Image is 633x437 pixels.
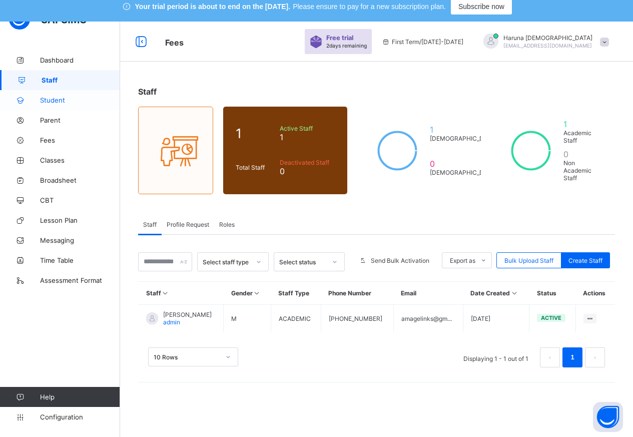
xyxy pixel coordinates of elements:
[326,34,362,42] span: Free trial
[310,36,322,48] img: sticker-purple.71386a28dfed39d6af7621340158ba97.svg
[139,282,224,305] th: Staff
[510,289,518,297] i: Sort in Ascending Order
[271,305,321,332] td: ACADEMIC
[253,289,261,297] i: Sort in Ascending Order
[563,149,602,159] span: 0
[40,216,120,224] span: Lesson Plan
[321,282,393,305] th: Phone Number
[430,135,497,142] span: [DEMOGRAPHIC_DATA]
[40,256,120,264] span: Time Table
[279,258,326,266] div: Select status
[40,136,120,144] span: Fees
[562,347,582,367] li: 1
[40,196,120,204] span: CBT
[541,314,561,321] span: active
[40,96,120,104] span: Student
[236,126,275,141] span: 1
[540,347,560,367] li: 上一页
[40,276,120,284] span: Assessment Format
[450,257,475,264] span: Export as
[143,221,157,228] span: Staff
[575,282,615,305] th: Actions
[393,305,463,332] td: amagelinks@gm...
[563,119,602,129] span: 1
[567,351,577,364] a: 1
[458,3,504,11] span: Subscribe now
[503,43,592,49] span: [EMAIL_ADDRESS][DOMAIN_NAME]
[203,258,250,266] div: Select staff type
[529,282,576,305] th: Status
[163,318,180,326] span: admin
[154,353,220,361] div: 10 Rows
[463,282,529,305] th: Date Created
[563,129,602,144] span: Academic Staff
[224,282,271,305] th: Gender
[163,311,212,318] span: [PERSON_NAME]
[165,38,184,48] span: Fees
[280,159,334,166] span: Deactivated Staff
[40,413,120,421] span: Configuration
[219,221,235,228] span: Roles
[40,156,120,164] span: Classes
[40,176,120,184] span: Broadsheet
[224,305,271,332] td: M
[233,161,277,174] div: Total Staff
[42,76,120,84] span: Staff
[473,34,614,50] div: Haruna Musa
[40,56,120,64] span: Dashboard
[326,43,367,49] span: 2 days remaining
[593,402,623,432] button: Open asap
[40,116,120,124] span: Parent
[138,87,157,97] span: Staff
[563,159,602,182] span: Non Academic Staff
[167,221,209,228] span: Profile Request
[280,166,334,176] span: 0
[321,305,393,332] td: [PHONE_NUMBER]
[456,347,536,367] li: Displaying 1 - 1 out of 1
[430,125,497,135] span: 1
[540,347,560,367] button: prev page
[293,3,446,11] span: Please ensure to pay for a new subscription plan.
[280,132,334,142] span: 1
[393,282,463,305] th: Email
[585,347,605,367] button: next page
[135,3,291,11] span: Your trial period is about to end on the [DATE].
[271,282,321,305] th: Staff Type
[430,159,497,169] span: 0
[382,38,463,46] span: session/term information
[161,289,170,297] i: Sort in Ascending Order
[40,393,120,401] span: Help
[504,257,553,264] span: Bulk Upload Staff
[371,257,429,264] span: Send Bulk Activation
[280,125,334,132] span: Active Staff
[585,347,605,367] li: 下一页
[503,34,592,42] span: Haruna [DEMOGRAPHIC_DATA]
[430,169,497,176] span: [DEMOGRAPHIC_DATA]
[568,257,602,264] span: Create Staff
[40,236,120,244] span: Messaging
[463,305,529,332] td: [DATE]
